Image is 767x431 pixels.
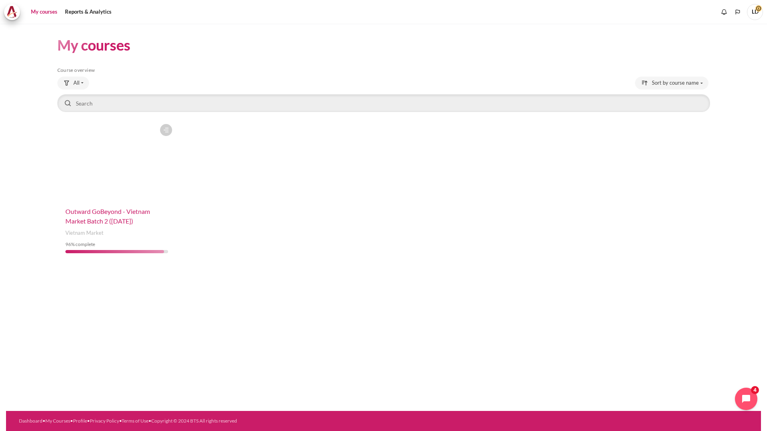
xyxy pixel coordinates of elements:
[90,418,119,424] a: Privacy Policy
[4,4,24,20] a: Architeck Architeck
[19,418,43,424] a: Dashboard
[65,229,103,237] span: Vietnam Market
[57,77,710,114] div: Course overview controls
[718,6,730,18] div: Show notification window with no new notifications
[45,418,70,424] a: My Courses
[73,418,87,424] a: Profile
[57,94,710,112] input: Search
[65,207,150,225] a: Outward GoBeyond - Vietnam Market Batch 2 ([DATE])
[65,241,71,247] span: 96
[122,418,148,424] a: Terms of Use
[57,36,130,55] h1: My courses
[747,4,763,20] a: User menu
[73,79,79,87] span: All
[28,4,60,20] a: My courses
[19,417,428,425] div: • • • • •
[65,241,168,248] div: % complete
[6,24,761,273] section: Content
[151,418,237,424] a: Copyright © 2024 BTS All rights reserved
[747,4,763,20] span: LD
[635,77,708,89] button: Sorting drop-down menu
[6,6,18,18] img: Architeck
[57,77,89,89] button: Grouping drop-down menu
[62,4,114,20] a: Reports & Analytics
[652,79,699,87] span: Sort by course name
[732,6,744,18] button: Languages
[57,67,710,73] h5: Course overview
